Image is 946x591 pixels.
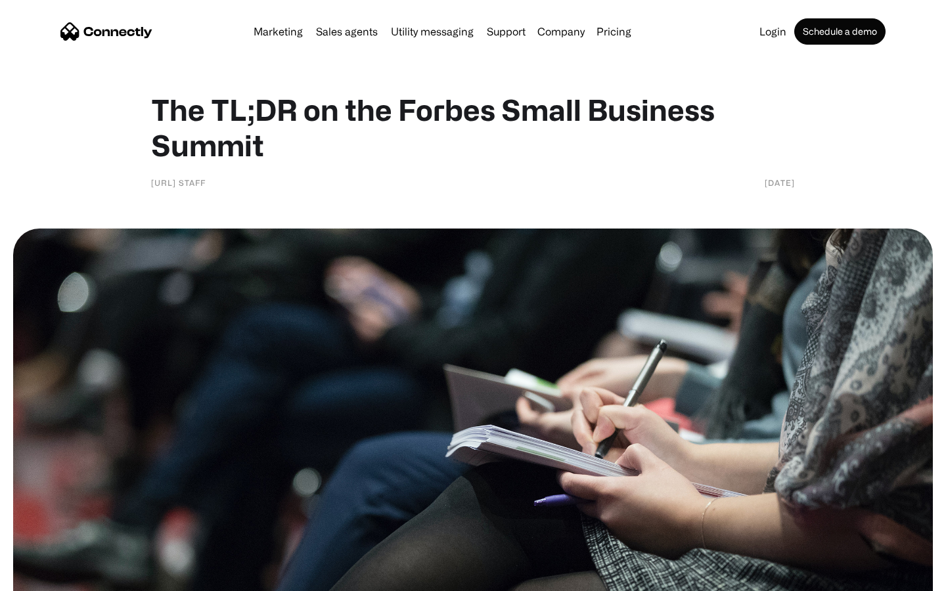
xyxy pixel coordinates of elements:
[754,26,792,37] a: Login
[537,22,585,41] div: Company
[311,26,383,37] a: Sales agents
[482,26,531,37] a: Support
[386,26,479,37] a: Utility messaging
[13,568,79,586] aside: Language selected: English
[765,176,795,189] div: [DATE]
[151,176,206,189] div: [URL] Staff
[248,26,308,37] a: Marketing
[591,26,637,37] a: Pricing
[151,92,795,163] h1: The TL;DR on the Forbes Small Business Summit
[26,568,79,586] ul: Language list
[794,18,886,45] a: Schedule a demo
